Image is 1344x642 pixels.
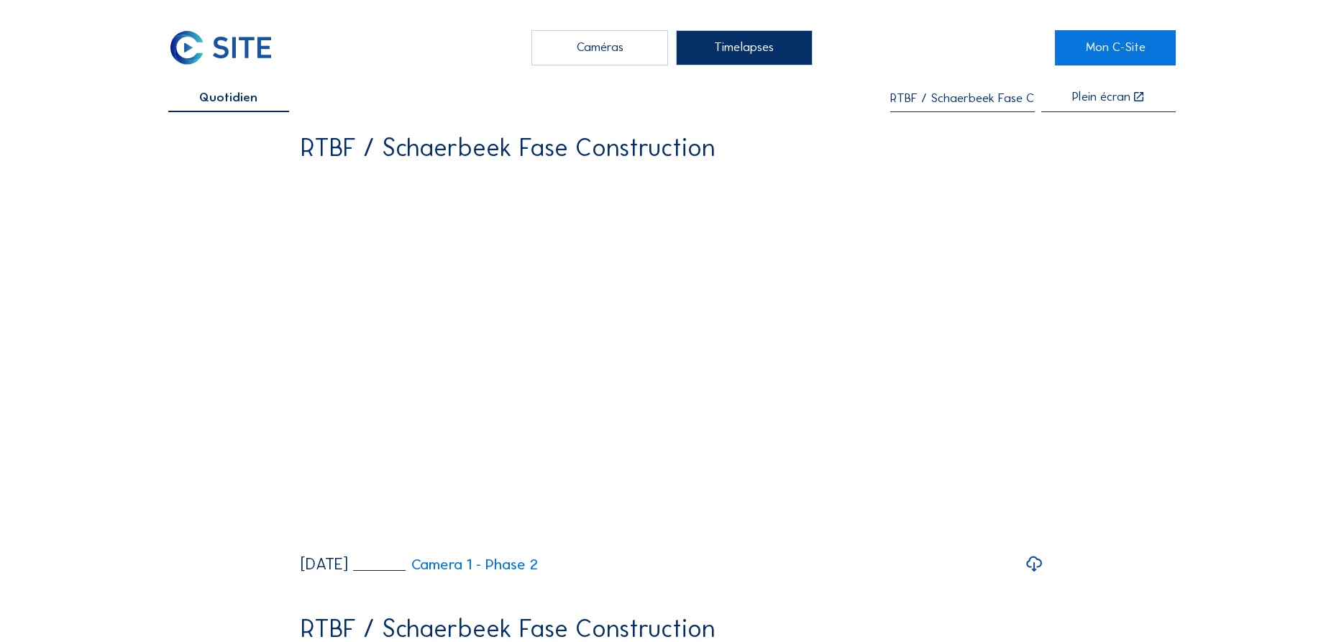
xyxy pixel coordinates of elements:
a: C-SITE Logo [168,30,289,65]
div: Caméras [531,30,669,65]
div: Plein écran [1072,91,1130,104]
div: Timelapses [676,30,813,65]
div: RTBF / Schaerbeek Fase Construction [301,135,715,160]
a: Camera 1 - Phase 2 [353,557,537,572]
a: Mon C-Site [1055,30,1176,65]
div: RTBF / Schaerbeek Fase Construction [301,616,715,641]
video: Your browser does not support the video tag. [301,172,1044,544]
span: Quotidien [199,91,257,104]
div: [DATE] [301,556,348,573]
img: C-SITE Logo [168,30,274,65]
